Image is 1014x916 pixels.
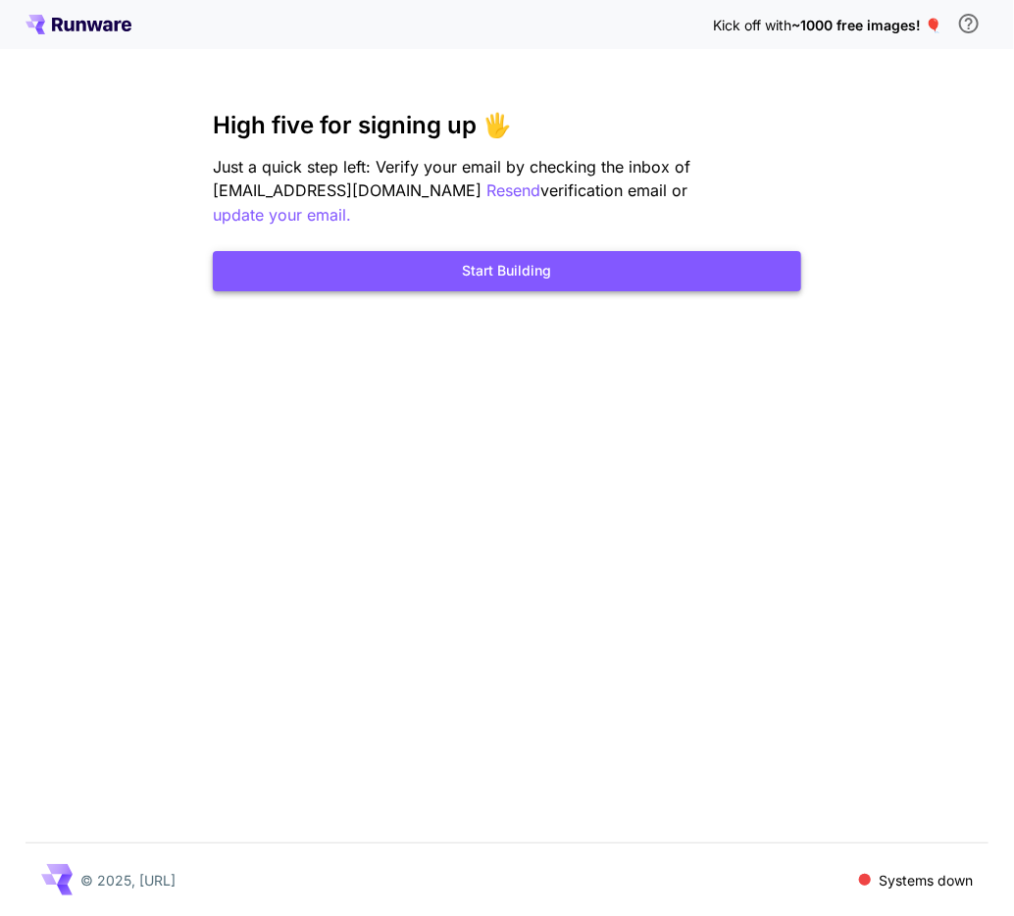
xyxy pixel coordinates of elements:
button: update your email. [213,203,351,228]
span: Just a quick step left: Verify your email by checking the inbox of [EMAIL_ADDRESS][DOMAIN_NAME] [213,157,690,200]
span: ~1000 free images! 🎈 [791,17,941,33]
button: Start Building [213,251,801,291]
button: Resend [486,178,540,203]
button: In order to qualify for free credit, you need to sign up with a business email address and click ... [949,4,989,43]
h3: High five for signing up 🖐️ [213,112,801,139]
span: Kick off with [713,17,791,33]
span: verification email or [540,180,687,200]
p: © 2025, [URL] [80,870,176,891]
p: Systems down [879,870,973,891]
